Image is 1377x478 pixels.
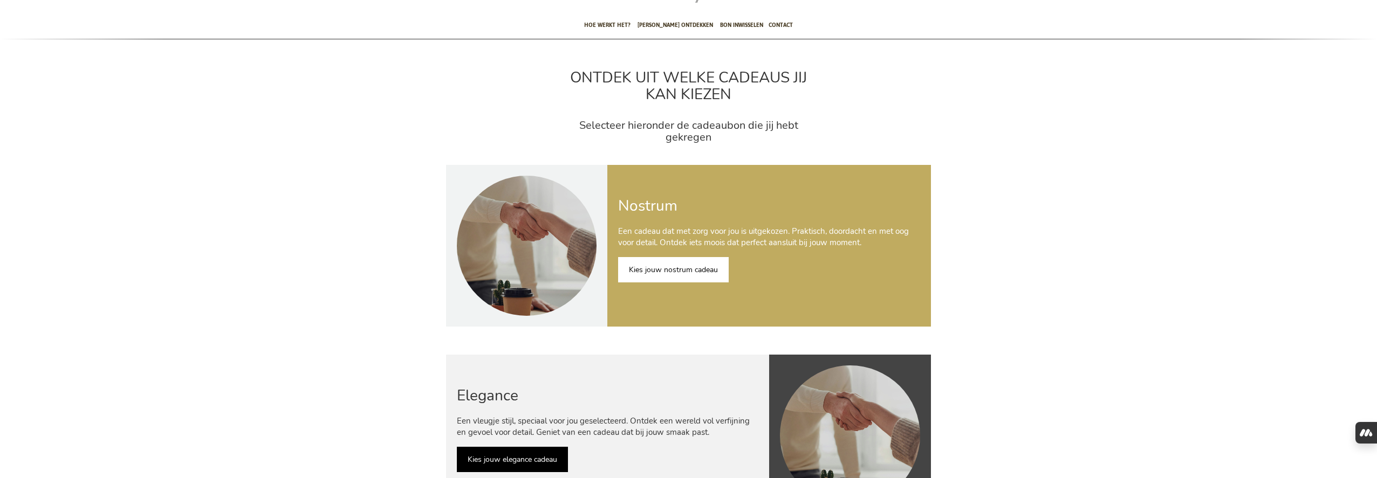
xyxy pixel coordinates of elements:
[720,12,763,38] span: Bon inwisselen
[638,12,713,38] span: [PERSON_NAME] ontdekken
[557,61,820,112] h2: ONTDEK UIT WELKE CADEAUS JIJ KAN KIEZEN
[618,196,677,216] span: Nostrum
[557,120,820,143] h3: Selecteer hieronder de cadeaubon die jij hebt gekregen
[457,176,597,316] img: Onboarding_Gifts_Corporate
[457,415,759,439] p: Een vleugje stijl, speciaal voor jou geselecteerd. Ontdek een wereld vol verfijning en gevoel voo...
[457,387,759,404] h2: Elegance
[769,12,793,38] span: Contact
[618,257,729,282] a: Kies jouw nostrum cadeau
[457,447,568,472] a: Kies jouw elegance cadeau
[584,12,631,38] span: Hoe werkt het?
[618,226,909,248] span: Een cadeau dat met zorg voor jou is uitgekozen. Praktisch, doordacht en met oog voor detail. Ontd...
